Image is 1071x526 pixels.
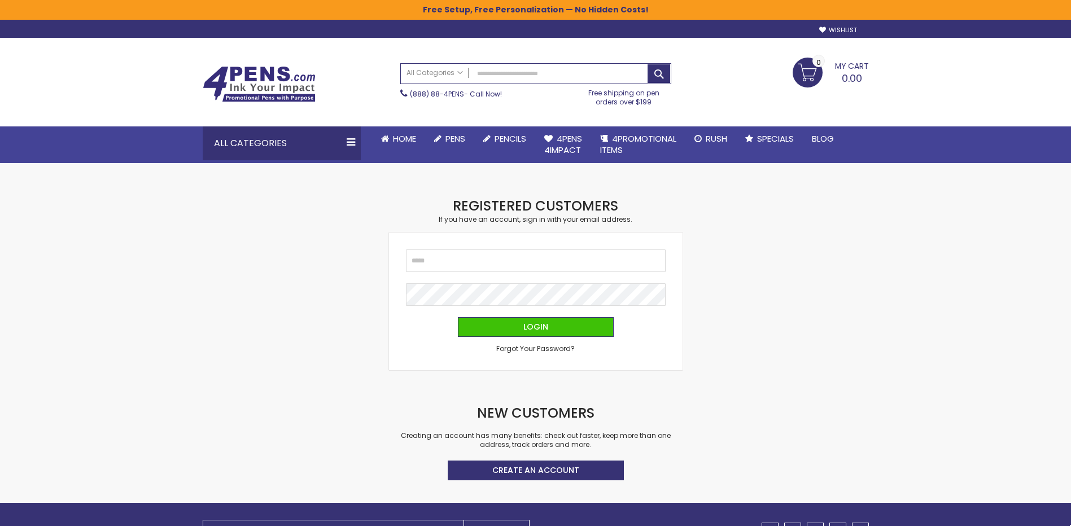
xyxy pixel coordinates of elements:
[203,66,316,102] img: 4Pens Custom Pens and Promotional Products
[816,57,821,68] span: 0
[576,84,671,107] div: Free shipping on pen orders over $199
[757,133,794,144] span: Specials
[477,404,594,422] strong: New Customers
[496,344,575,353] a: Forgot Your Password?
[410,89,464,99] a: (888) 88-4PENS
[425,126,474,151] a: Pens
[736,126,803,151] a: Specials
[458,317,614,337] button: Login
[203,126,361,160] div: All Categories
[393,133,416,144] span: Home
[474,126,535,151] a: Pencils
[492,464,579,476] span: Create an Account
[544,133,582,156] span: 4Pens 4impact
[495,133,526,144] span: Pencils
[591,126,685,163] a: 4PROMOTIONALITEMS
[389,215,683,224] div: If you have an account, sign in with your email address.
[445,133,465,144] span: Pens
[793,58,869,86] a: 0.00 0
[523,321,548,332] span: Login
[819,26,857,34] a: Wishlist
[685,126,736,151] a: Rush
[803,126,843,151] a: Blog
[706,133,727,144] span: Rush
[448,461,624,480] a: Create an Account
[372,126,425,151] a: Home
[600,133,676,156] span: 4PROMOTIONAL ITEMS
[842,71,862,85] span: 0.00
[812,133,834,144] span: Blog
[401,64,469,82] a: All Categories
[535,126,591,163] a: 4Pens4impact
[389,431,683,449] p: Creating an account has many benefits: check out faster, keep more than one address, track orders...
[453,196,618,215] strong: Registered Customers
[410,89,502,99] span: - Call Now!
[406,68,463,77] span: All Categories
